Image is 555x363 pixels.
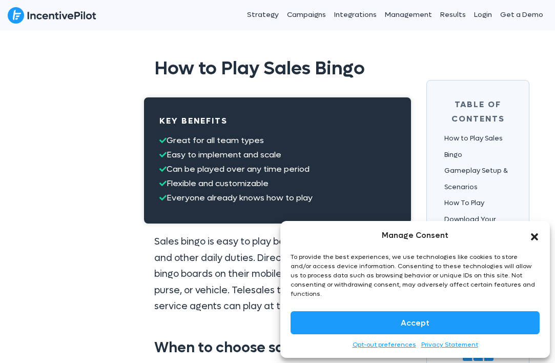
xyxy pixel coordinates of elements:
a: Get a Demo [496,2,547,28]
p: Great for all team types Easy to implement and scale Can be played over any time period Flexible ... [159,133,396,205]
a: Download Your Sales Bingo Card and Start Playing [444,215,501,256]
img: IncentivePilot [8,7,96,24]
span: When to choose sales bingo [154,338,345,357]
p: Sales bingo is easy to play between calls, meetings, and other daily duties. Direct sales teams c... [154,234,401,315]
span: How to Play Sales Bingo [154,56,365,80]
a: Strategy [243,2,283,28]
a: Gameplay Setup & Scenarios [444,166,508,191]
a: How To Play [444,198,484,207]
span: Table of Contents [451,99,505,124]
a: Campaigns [283,2,330,28]
div: To provide the best experiences, we use technologies like cookies to store and/or access device i... [291,252,539,298]
h3: Key Benefits [159,113,396,129]
a: Login [470,2,496,28]
a: How to Play Sales Bingo [444,134,502,159]
a: Results [436,2,470,28]
div: Close dialog [529,230,540,240]
a: Integrations [330,2,381,28]
a: Privacy Statement [421,339,478,350]
div: Manage Consent [382,229,448,242]
button: Accept [291,311,540,334]
a: Management [381,2,436,28]
a: Opt-out preferences [353,339,416,350]
nav: Header Menu [195,2,547,28]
